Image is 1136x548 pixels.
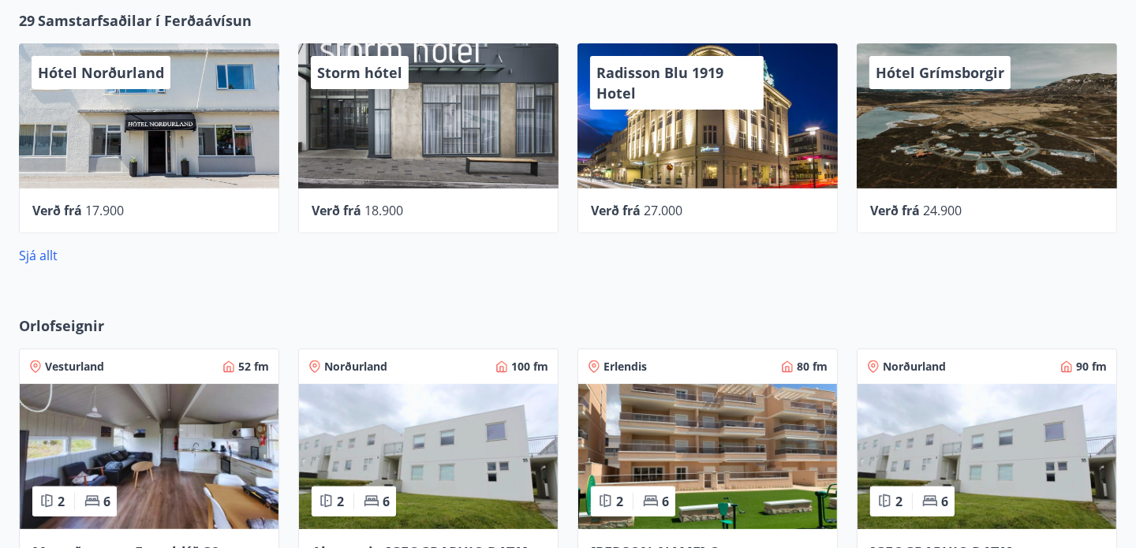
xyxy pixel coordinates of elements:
[20,384,278,529] img: Paella dish
[662,493,669,510] span: 6
[58,493,65,510] span: 2
[317,63,402,82] span: Storm hótel
[578,384,837,529] img: Paella dish
[19,10,35,31] span: 29
[644,202,682,219] span: 27.000
[337,493,344,510] span: 2
[895,493,902,510] span: 2
[19,315,104,336] span: Orlofseignir
[364,202,403,219] span: 18.900
[876,63,1004,82] span: Hótel Grímsborgir
[45,359,104,375] span: Vesturland
[19,247,58,264] a: Sjá allt
[238,359,269,375] span: 52 fm
[616,493,623,510] span: 2
[591,202,641,219] span: Verð frá
[383,493,390,510] span: 6
[923,202,962,219] span: 24.900
[1076,359,1107,375] span: 90 fm
[32,202,82,219] span: Verð frá
[596,63,723,103] span: Radisson Blu 1919 Hotel
[797,359,828,375] span: 80 fm
[941,493,948,510] span: 6
[312,202,361,219] span: Verð frá
[103,493,110,510] span: 6
[883,359,946,375] span: Norðurland
[85,202,124,219] span: 17.900
[299,384,558,529] img: Paella dish
[870,202,920,219] span: Verð frá
[324,359,387,375] span: Norðurland
[38,63,164,82] span: Hótel Norðurland
[603,359,647,375] span: Erlendis
[858,384,1116,529] img: Paella dish
[511,359,548,375] span: 100 fm
[38,10,252,31] span: Samstarfsaðilar í Ferðaávísun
